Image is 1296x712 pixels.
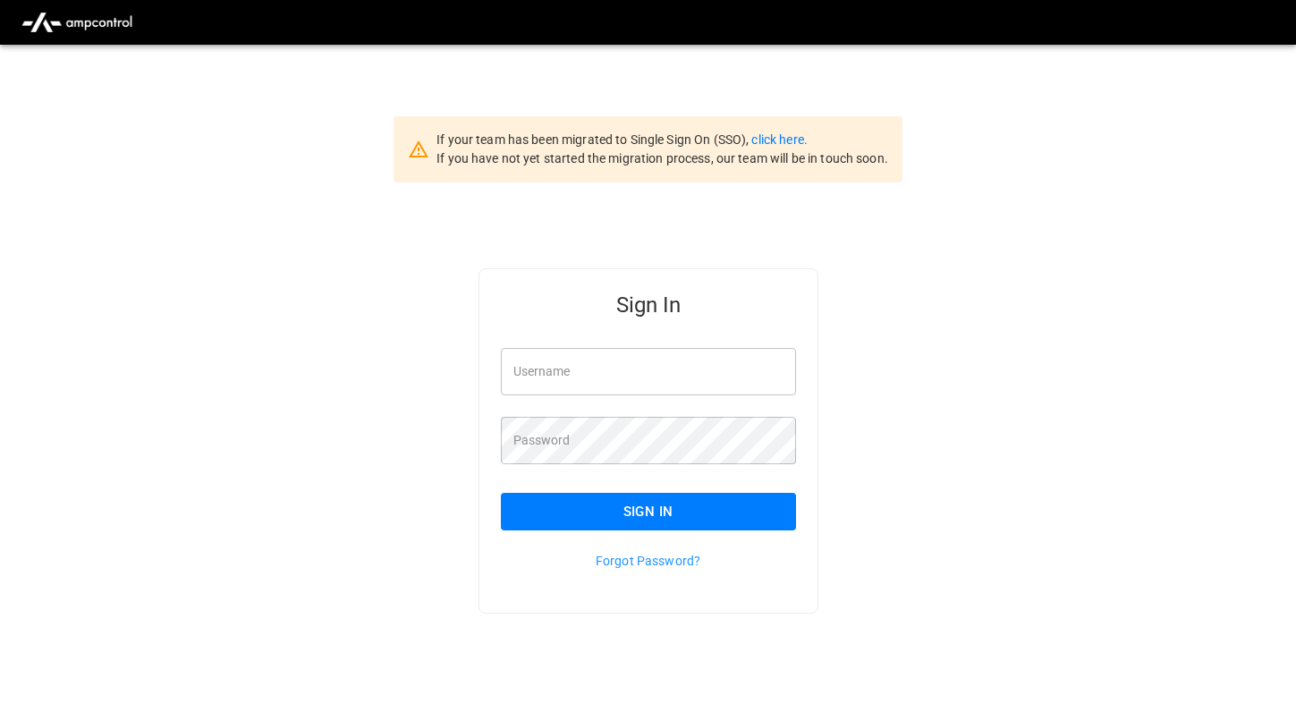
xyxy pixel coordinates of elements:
[501,493,796,530] button: Sign In
[501,552,796,570] p: Forgot Password?
[436,151,888,165] span: If you have not yet started the migration process, our team will be in touch soon.
[436,132,751,147] span: If your team has been migrated to Single Sign On (SSO),
[14,5,140,39] img: ampcontrol.io logo
[501,291,796,319] h5: Sign In
[751,132,807,147] a: click here.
